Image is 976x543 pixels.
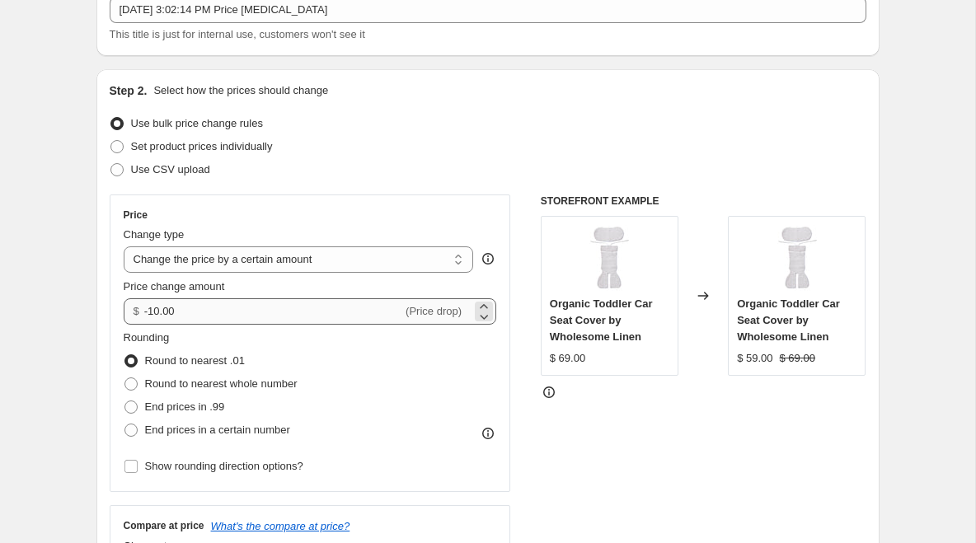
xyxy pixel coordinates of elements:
span: This title is just for internal use, customers won't see it [110,28,365,40]
span: Round to nearest .01 [145,354,245,367]
h6: STOREFRONT EXAMPLE [541,194,866,208]
span: Organic Toddler Car Seat Cover by Wholesome Linen [737,297,840,343]
span: Change type [124,228,185,241]
div: help [480,250,496,267]
span: $ 69.00 [780,352,815,364]
p: Select how the prices should change [153,82,328,99]
button: What's the compare at price? [211,520,350,532]
span: End prices in a certain number [145,424,290,436]
img: Wholesome_Linen_Products_WebFront-2_27eefdd5-d87c-49e9-9f5c-83c18041561f_80x.jpg [576,225,642,291]
span: $ 69.00 [550,352,585,364]
input: -10.00 [144,298,402,325]
span: Organic Toddler Car Seat Cover by Wholesome Linen [550,297,653,343]
span: End prices in .99 [145,400,225,413]
h2: Step 2. [110,82,148,99]
span: Use CSV upload [131,163,210,176]
span: Rounding [124,331,170,344]
span: Round to nearest whole number [145,377,298,390]
span: Use bulk price change rules [131,117,263,129]
span: Price change amount [124,280,225,293]
span: Show rounding direction options? [145,460,303,472]
span: (Price drop) [406,305,462,317]
h3: Compare at price [124,519,204,532]
span: $ [134,305,139,317]
span: Set product prices individually [131,140,273,152]
img: Wholesome_Linen_Products_WebFront-2_27eefdd5-d87c-49e9-9f5c-83c18041561f_80x.jpg [764,225,830,291]
span: $ 59.00 [737,352,772,364]
h3: Price [124,208,148,222]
